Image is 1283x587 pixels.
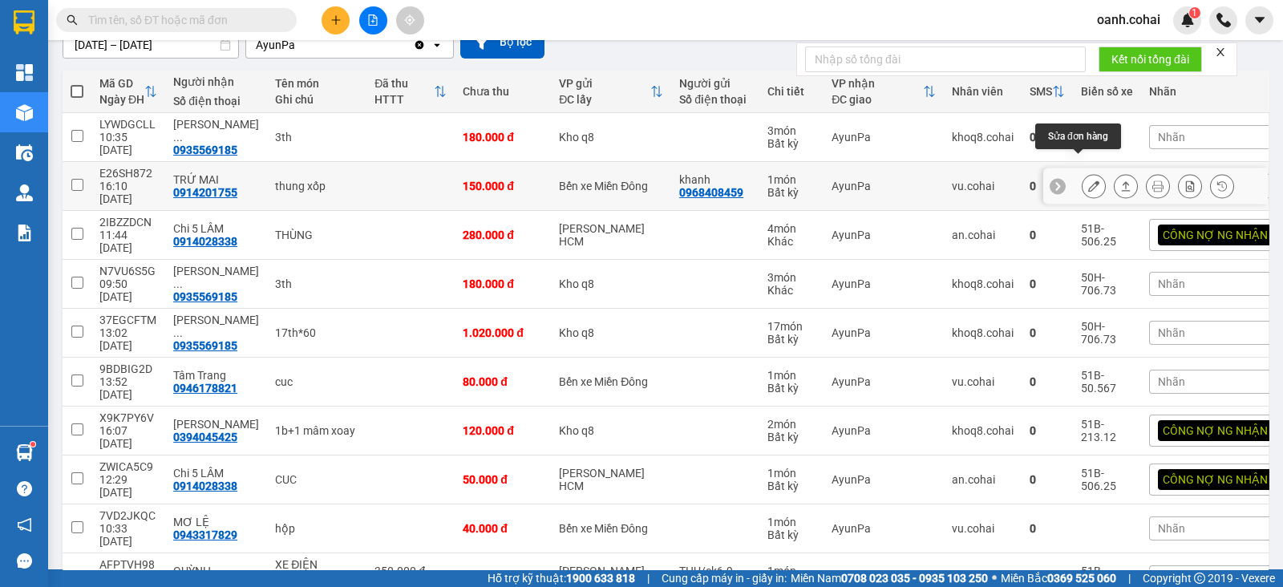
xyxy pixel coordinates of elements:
[463,326,543,339] div: 1.020.000 đ
[559,180,663,192] div: Bến xe Miền Đông
[17,553,32,569] span: message
[841,572,988,585] strong: 0708 023 035 - 0935 103 250
[767,222,816,235] div: 4 món
[1081,222,1133,248] div: 51B-506.25
[767,284,816,297] div: Khác
[767,137,816,150] div: Bất kỳ
[367,14,378,26] span: file-add
[17,517,32,532] span: notification
[99,167,157,180] div: E26SH872
[404,14,415,26] span: aim
[566,572,635,585] strong: 1900 633 818
[99,77,144,90] div: Mã GD
[1030,180,1065,192] div: 0
[16,64,33,81] img: dashboard-icon
[1128,569,1131,587] span: |
[1158,131,1185,144] span: Nhãn
[1081,369,1133,395] div: 51B-50.567
[662,569,787,587] span: Cung cấp máy in - giấy in:
[275,93,358,106] div: Ghi chú
[99,229,157,254] div: 11:44 [DATE]
[173,290,237,303] div: 0935569185
[559,326,663,339] div: Kho q8
[256,37,295,53] div: AyunPa
[173,118,259,144] div: Cúc Hay Phong CX
[1180,13,1195,27] img: icon-new-feature
[1030,424,1065,437] div: 0
[330,14,342,26] span: plus
[952,277,1014,290] div: khoq8.cohai
[1030,85,1052,98] div: SMS
[275,277,358,290] div: 3th
[173,326,183,339] span: ...
[952,473,1014,486] div: an.cohai
[767,467,816,480] div: 1 món
[805,47,1086,72] input: Nhập số tổng đài
[173,528,237,541] div: 0943317829
[1099,47,1202,72] button: Kết nối tổng đài
[952,180,1014,192] div: vu.cohai
[99,277,157,303] div: 09:50 [DATE]
[463,180,543,192] div: 150.000 đ
[832,229,936,241] div: AyunPa
[767,369,816,382] div: 1 món
[1192,7,1197,18] span: 1
[832,326,936,339] div: AyunPa
[275,522,358,535] div: hộp
[1030,277,1065,290] div: 0
[824,71,944,113] th: Toggle SortBy
[173,95,259,107] div: Số điện thoại
[173,144,237,156] div: 0935569185
[832,180,936,192] div: AyunPa
[767,516,816,528] div: 1 món
[99,265,157,277] div: N7VU6S5G
[173,480,237,492] div: 0914028338
[173,339,237,352] div: 0935569185
[275,473,358,486] div: CUC
[767,382,816,395] div: Bất kỳ
[99,424,157,450] div: 16:07 [DATE]
[16,144,33,161] img: warehouse-icon
[1163,423,1268,438] span: CÔNG NỢ NG NHẬN
[99,131,157,156] div: 10:35 [DATE]
[559,277,663,290] div: Kho q8
[99,473,157,499] div: 12:29 [DATE]
[559,522,663,535] div: Bến xe Miền Đông
[1081,85,1133,98] div: Biển số xe
[99,118,157,131] div: LYWDGCLL
[173,277,183,290] span: ...
[396,6,424,34] button: aim
[1194,573,1205,584] span: copyright
[1084,10,1173,30] span: oanh.cohai
[551,71,671,113] th: Toggle SortBy
[1163,472,1268,487] span: CÔNG NỢ NG NHẬN
[413,38,426,51] svg: Clear value
[173,222,259,235] div: Chi 5 LÂM
[1245,6,1273,34] button: caret-down
[463,131,543,144] div: 180.000 đ
[767,85,816,98] div: Chi tiết
[463,85,543,98] div: Chưa thu
[1030,131,1065,144] div: 0
[463,522,543,535] div: 40.000 đ
[992,575,997,581] span: ⚪️
[1035,123,1121,149] div: Sửa đơn hàng
[91,71,165,113] th: Toggle SortBy
[1158,522,1185,535] span: Nhãn
[173,75,259,88] div: Người nhận
[679,173,751,186] div: khanh
[173,265,259,290] div: Cúc Hay Phong CX
[1163,228,1268,242] span: CÔNG NỢ NG NHẬN
[952,131,1014,144] div: khoq8.cohai
[832,522,936,535] div: AyunPa
[1111,51,1189,68] span: Kết nối tổng đài
[832,277,936,290] div: AyunPa
[832,375,936,388] div: AyunPa
[767,333,816,346] div: Bất kỳ
[1082,174,1106,198] div: Sửa đơn hàng
[1030,229,1065,241] div: 0
[1158,277,1185,290] span: Nhãn
[952,375,1014,388] div: vu.cohai
[99,558,157,571] div: AFPTVH98
[275,180,358,192] div: thung xốp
